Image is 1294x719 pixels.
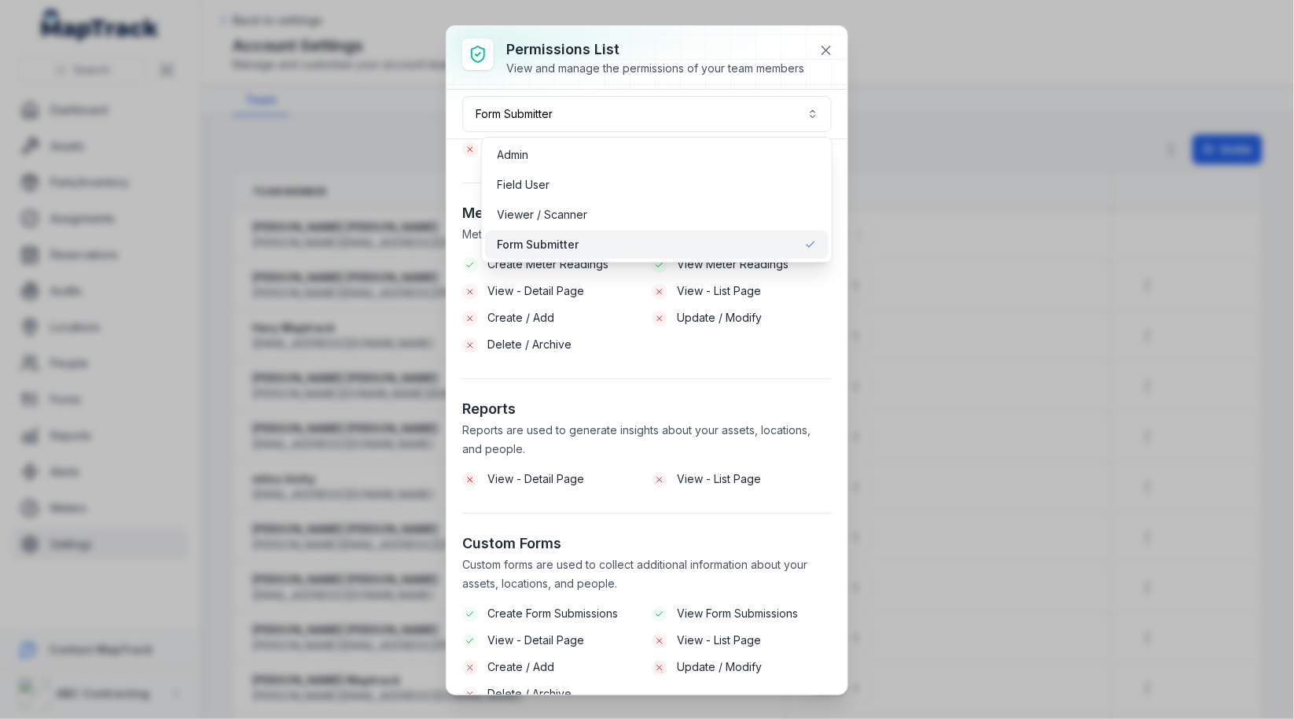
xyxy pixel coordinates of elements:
[498,207,588,223] span: Viewer / Scanner
[498,237,579,253] span: Form Submitter
[498,177,550,193] span: Field User
[481,137,833,263] div: Form Submitter
[498,147,529,163] span: Admin
[462,96,832,132] button: Form Submitter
